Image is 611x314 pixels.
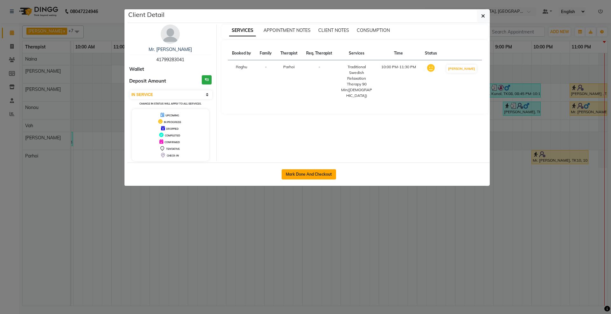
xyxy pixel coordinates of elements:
[256,60,276,103] td: -
[156,57,184,62] span: 41799283041
[161,25,180,44] img: avatar
[167,154,179,157] span: CHECK-IN
[302,60,337,103] td: -
[166,127,179,130] span: DROPPED
[164,120,181,124] span: IN PROGRESS
[165,114,179,117] span: UPCOMING
[139,102,201,105] small: Change in status will apply to all services.
[149,47,192,52] a: Mr. [PERSON_NAME]
[302,47,337,60] th: Req. Therapist
[228,60,256,103] td: Raghu
[263,27,311,33] span: APPOINTMENT NOTES
[256,47,276,60] th: Family
[202,75,212,84] h3: ₹0
[318,27,349,33] span: CLIENT NOTES
[421,47,441,60] th: Status
[337,47,377,60] th: Services
[341,64,373,99] div: Traditional Swedish Relaxation Therapy 90 Min([DEMOGRAPHIC_DATA])
[376,60,420,103] td: 10:00 PM-11:30 PM
[283,64,295,69] span: Parhoi
[128,10,165,19] h5: Client Detail
[165,134,180,137] span: COMPLETED
[228,47,256,60] th: Booked by
[357,27,390,33] span: CONSUMPTION
[276,47,302,60] th: Therapist
[229,25,256,36] span: SERVICES
[129,77,166,85] span: Deposit Amount
[446,65,477,73] button: [PERSON_NAME]
[165,141,180,144] span: CONFIRMED
[282,169,336,179] button: Mark Done And Checkout
[376,47,420,60] th: Time
[129,66,144,73] span: Wallet
[166,147,180,150] span: TENTATIVE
